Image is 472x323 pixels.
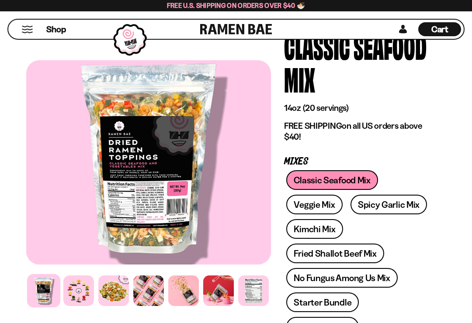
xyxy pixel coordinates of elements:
[286,268,397,288] a: No Fungus Among Us Mix
[418,20,461,39] div: Cart
[286,219,343,239] a: Kimchi Mix
[286,244,384,263] a: Fried Shallot Beef Mix
[284,103,433,113] p: 14oz (20 servings)
[286,292,359,312] a: Starter Bundle
[284,62,315,95] div: Mix
[46,24,66,35] span: Shop
[46,22,66,36] a: Shop
[351,195,427,214] a: Spicy Garlic Mix
[284,120,433,142] p: on all US orders above $40!
[284,30,350,62] div: Classic
[354,30,427,62] div: Seafood
[284,120,342,131] strong: FREE SHIPPING
[21,26,33,33] button: Mobile Menu Trigger
[286,195,342,214] a: Veggie Mix
[431,24,448,34] span: Cart
[284,158,433,166] p: Mixes
[167,1,305,10] span: Free U.S. Shipping on Orders over $40 🍜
